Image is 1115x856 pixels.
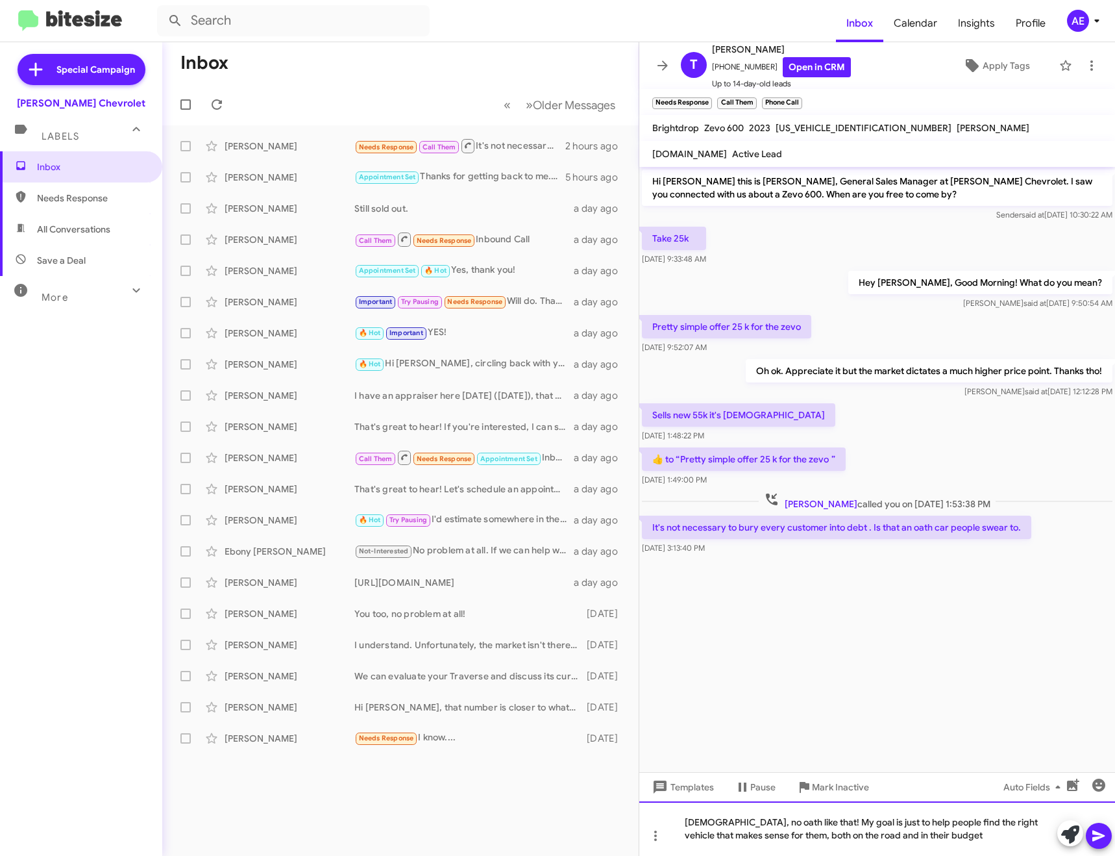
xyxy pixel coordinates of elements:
div: You too, no problem at all! [354,607,584,620]
div: a day ago [574,451,628,464]
button: Apply Tags [940,54,1053,77]
span: Save a Deal [37,254,86,267]
span: Needs Response [359,734,414,742]
div: [DEMOGRAPHIC_DATA], no oath like that! My goal is just to help people find the right vehicle that... [639,801,1115,856]
div: a day ago [574,545,628,558]
div: [PERSON_NAME] [225,451,354,464]
span: said at [1025,386,1048,396]
span: [DATE] 3:13:40 PM [642,543,705,553]
span: [PERSON_NAME] [DATE] 9:50:54 AM [963,298,1112,308]
div: Thanks for getting back to me. May I ask what you're looking for? [354,170,565,184]
div: [DATE] [584,732,628,745]
div: Hi [PERSON_NAME], that number is closer to what we would end up retailing it for. Thanks for gett... [354,701,584,714]
div: [PERSON_NAME] [225,264,354,277]
button: Next [518,92,623,118]
span: Brightdrop [652,122,699,134]
div: [PERSON_NAME] [225,233,354,246]
div: [PERSON_NAME] [225,638,354,651]
a: Calendar [883,5,948,42]
a: Inbox [836,5,883,42]
div: AE [1067,10,1089,32]
div: Still sold out. [354,202,574,215]
span: Needs Response [37,192,147,205]
div: [PERSON_NAME] [225,296,354,308]
div: That's great to hear! Let's schedule an appointment to discuss the details and assess your Silver... [354,483,574,496]
span: said at [1022,210,1044,220]
span: 🔥 Hot [359,516,381,524]
p: Hey [PERSON_NAME], Good Morning! What do you mean? [848,271,1112,294]
span: Needs Response [447,297,502,306]
button: AE [1056,10,1101,32]
span: 🔥 Hot [424,266,447,275]
p: Oh ok. Appreciate it but the market dictates a much higher price point. Thanks tho! [746,359,1112,383]
p: ​👍​ to “ Pretty simple offer 25 k for the zevo ” [642,447,846,471]
div: a day ago [574,264,628,277]
p: It's not necessary to bury every customer into debt . Is that an oath car people swear to. [642,516,1031,539]
div: YES! [354,325,574,340]
button: Templates [639,775,724,799]
span: T [690,55,698,75]
div: [DATE] [584,607,628,620]
small: Call Them [717,97,756,109]
div: [PERSON_NAME] [225,389,354,402]
a: Open in CRM [783,57,851,77]
div: [PERSON_NAME] Chevrolet [17,97,145,110]
span: Active Lead [732,148,782,160]
button: Mark Inactive [786,775,879,799]
div: [DATE] [584,701,628,714]
a: Insights [948,5,1005,42]
div: a day ago [574,358,628,371]
span: Zevo 600 [704,122,744,134]
span: Important [359,297,393,306]
div: [PERSON_NAME] [225,420,354,433]
div: [PERSON_NAME] [225,483,354,496]
span: » [526,97,533,113]
span: More [42,292,68,303]
div: We can evaluate your Traverse and discuss its current value. Would you like to schedule an appoin... [354,670,584,683]
div: [PERSON_NAME] [225,701,354,714]
span: Call Them [359,455,393,463]
span: said at [1023,298,1046,308]
div: [PERSON_NAME] [225,670,354,683]
span: Important [389,329,423,337]
span: 🔥 Hot [359,360,381,368]
span: Auto Fields [1003,775,1066,799]
div: a day ago [574,296,628,308]
div: a day ago [574,514,628,527]
small: Phone Call [762,97,802,109]
span: Up to 14-day-old leads [712,77,851,90]
div: I know.... [354,731,584,746]
span: called you on [DATE] 1:53:38 PM [759,492,996,510]
div: [DATE] [584,638,628,651]
span: [PERSON_NAME] [712,42,851,57]
button: Previous [496,92,519,118]
div: [PERSON_NAME] [225,327,354,340]
span: [DATE] 1:48:22 PM [642,431,704,440]
span: All Conversations [37,223,110,236]
p: Take 25k [642,227,706,250]
button: Auto Fields [993,775,1076,799]
div: a day ago [574,483,628,496]
span: Call Them [423,143,456,151]
span: Labels [42,131,79,142]
div: [URL][DOMAIN_NAME] [354,576,574,589]
a: Special Campaign [18,54,145,85]
a: Profile [1005,5,1056,42]
div: That's great to hear! If you're interested, I can set up an appointment for a free appraisal. Whe... [354,420,574,433]
span: Needs Response [417,236,472,245]
span: Appointment Set [359,173,416,181]
p: Sells new 55k it's [DEMOGRAPHIC_DATA] [642,403,835,427]
div: Hi [PERSON_NAME], circling back with you on the Silverado. Are you only looking for white exterior? [354,357,574,371]
button: Pause [724,775,786,799]
span: Templates [650,775,714,799]
span: Older Messages [533,98,615,112]
div: a day ago [574,576,628,589]
div: Inbound Call [354,449,574,466]
div: I'd estimate somewhere in the 6-7-8k ballpark pending a physical inspection. [354,512,574,527]
div: It's not necessary to bury every customer into debt . Is that an oath car people swear to. [354,138,565,154]
div: [DATE] [584,670,628,683]
div: No problem at all. If we can help with anything in the future, please let us know! [354,544,574,559]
